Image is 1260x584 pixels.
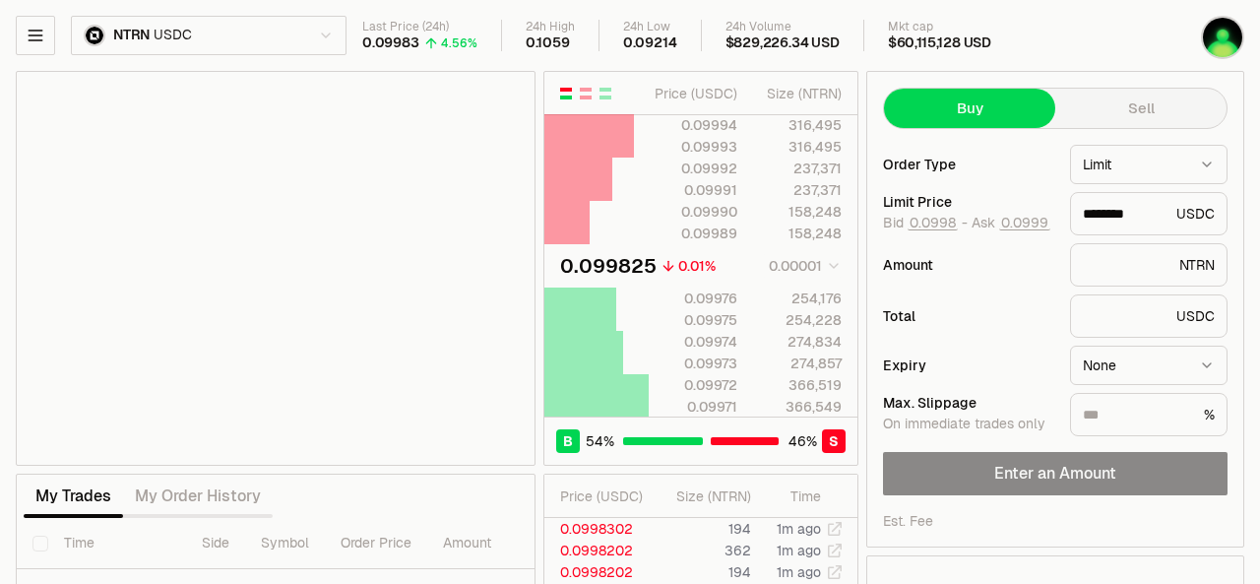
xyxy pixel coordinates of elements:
[668,487,751,506] div: Size ( NTRN )
[754,137,842,157] div: 316,495
[725,20,840,34] div: 24h Volume
[17,72,535,465] iframe: Financial Chart
[558,86,574,101] button: Show Buy and Sell Orders
[884,89,1055,128] button: Buy
[883,309,1054,323] div: Total
[362,20,477,34] div: Last Price (24h)
[888,20,991,34] div: Mkt cap
[754,224,842,243] div: 158,248
[883,215,968,232] span: Bid -
[24,477,123,516] button: My Trades
[754,310,842,330] div: 254,228
[650,115,737,135] div: 0.09994
[653,540,752,561] td: 362
[829,431,839,451] span: S
[650,354,737,373] div: 0.09973
[32,536,48,552] button: Select all
[1070,294,1228,338] div: USDC
[578,86,594,101] button: Show Sell Orders Only
[245,518,325,569] th: Symbol
[598,86,613,101] button: Show Buy Orders Only
[754,180,842,200] div: 237,371
[883,158,1054,171] div: Order Type
[777,542,821,559] time: 1m ago
[123,477,273,516] button: My Order History
[908,215,958,230] button: 0.0998
[1055,89,1227,128] button: Sell
[754,202,842,222] div: 158,248
[754,397,842,417] div: 366,549
[526,34,570,52] div: 0.1059
[186,518,245,569] th: Side
[650,332,737,352] div: 0.09974
[777,563,821,581] time: 1m ago
[754,354,842,373] div: 274,857
[650,375,737,395] div: 0.09972
[1070,243,1228,287] div: NTRN
[972,215,1050,232] span: Ask
[362,34,419,52] div: 0.09983
[1203,18,1242,57] img: atom2
[725,34,840,52] div: $829,226.34 USD
[560,252,657,280] div: 0.099825
[427,518,575,569] th: Amount
[650,224,737,243] div: 0.09989
[883,258,1054,272] div: Amount
[544,518,653,540] td: 0.0998302
[154,27,191,44] span: USDC
[754,375,842,395] div: 366,519
[678,256,716,276] div: 0.01%
[650,137,737,157] div: 0.09993
[888,34,991,52] div: $60,115,128 USD
[650,180,737,200] div: 0.09991
[623,34,677,52] div: 0.09214
[754,159,842,178] div: 237,371
[777,520,821,538] time: 1m ago
[999,215,1050,230] button: 0.0999
[325,518,427,569] th: Order Price
[754,289,842,308] div: 254,176
[563,431,573,451] span: B
[1070,393,1228,436] div: %
[754,115,842,135] div: 316,495
[623,20,677,34] div: 24h Low
[883,195,1054,209] div: Limit Price
[650,202,737,222] div: 0.09990
[768,487,821,506] div: Time
[441,35,477,51] div: 4.56%
[883,511,933,531] div: Est. Fee
[544,561,653,583] td: 0.0998202
[526,20,575,34] div: 24h High
[650,289,737,308] div: 0.09976
[754,332,842,352] div: 274,834
[788,431,817,451] span: 46 %
[544,540,653,561] td: 0.0998202
[650,84,737,103] div: Price ( USDC )
[560,487,652,506] div: Price ( USDC )
[650,310,737,330] div: 0.09975
[86,27,103,44] img: NTRN Logo
[763,254,842,278] button: 0.00001
[650,397,737,417] div: 0.09971
[883,358,1054,372] div: Expiry
[48,518,186,569] th: Time
[1070,346,1228,385] button: None
[883,396,1054,410] div: Max. Slippage
[883,416,1054,433] div: On immediate trades only
[1070,192,1228,235] div: USDC
[653,518,752,540] td: 194
[650,159,737,178] div: 0.09992
[754,84,842,103] div: Size ( NTRN )
[586,431,614,451] span: 54 %
[653,561,752,583] td: 194
[1070,145,1228,184] button: Limit
[113,27,150,44] span: NTRN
